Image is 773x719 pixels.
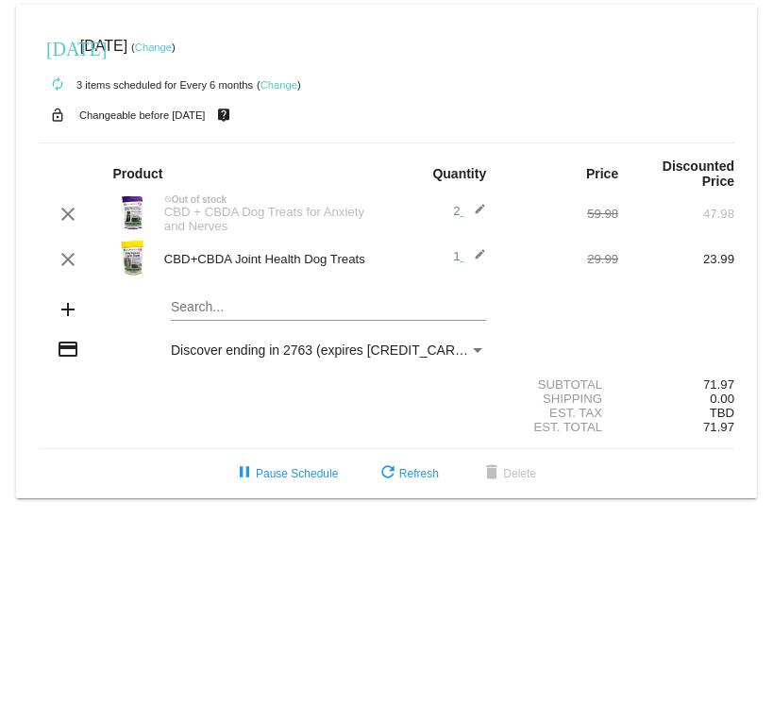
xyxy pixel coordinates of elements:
[463,203,486,226] mat-icon: edit
[432,166,486,181] strong: Quantity
[155,205,387,233] div: CBD + CBDA Dog Treats for Anxiety and Nerves
[480,467,536,480] span: Delete
[155,252,387,266] div: CBD+CBDA Joint Health Dog Treats
[218,457,353,491] button: Pause Schedule
[463,248,486,271] mat-icon: edit
[586,166,618,181] strong: Price
[113,193,151,231] img: New-Project-9.jpg
[171,343,513,358] span: Discover ending in 2763 (expires [CREDIT_CARD_DATA])
[131,42,176,53] small: ( )
[46,74,69,96] mat-icon: autorenew
[502,377,618,392] div: Subtotal
[171,343,486,358] mat-select: Payment Method
[260,79,297,91] a: Change
[465,457,551,491] button: Delete
[46,36,69,59] mat-icon: [DATE]
[233,462,256,485] mat-icon: pause
[663,159,734,189] strong: Discounted Price
[57,338,79,360] mat-icon: credit_card
[710,406,734,420] span: TBD
[502,207,618,221] div: 59.98
[57,248,79,271] mat-icon: clear
[155,194,387,205] div: Out of stock
[502,420,618,434] div: Est. Total
[453,204,486,218] span: 2
[453,249,486,263] span: 1
[618,252,734,266] div: 23.99
[233,467,338,480] span: Pause Schedule
[113,239,151,276] img: New-Project-8.jpg
[361,457,454,491] button: Refresh
[57,203,79,226] mat-icon: clear
[502,392,618,406] div: Shipping
[377,467,439,480] span: Refresh
[171,300,486,315] input: Search...
[618,377,734,392] div: 71.97
[46,103,69,127] mat-icon: lock_open
[79,109,206,121] small: Changeable before [DATE]
[703,420,734,434] span: 71.97
[502,252,618,266] div: 29.99
[377,462,399,485] mat-icon: refresh
[618,207,734,221] div: 47.98
[212,103,235,127] mat-icon: live_help
[113,166,163,181] strong: Product
[135,42,172,53] a: Change
[502,406,618,420] div: Est. Tax
[164,195,172,203] mat-icon: not_interested
[257,79,301,91] small: ( )
[710,392,734,406] span: 0.00
[480,462,503,485] mat-icon: delete
[39,79,253,91] small: 3 items scheduled for Every 6 months
[57,298,79,321] mat-icon: add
